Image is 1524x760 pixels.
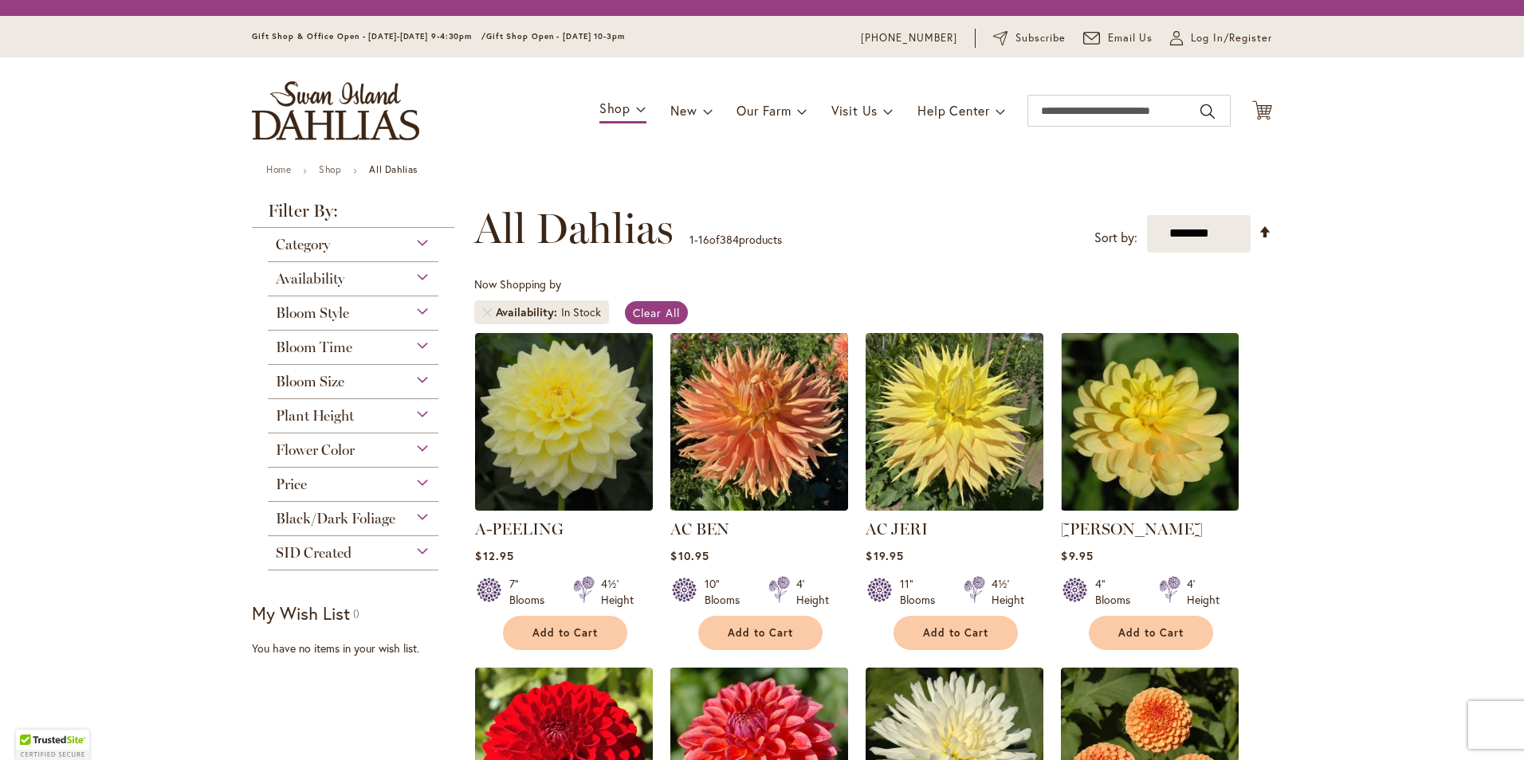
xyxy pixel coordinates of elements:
img: AHOY MATEY [1061,333,1239,511]
img: A-Peeling [475,333,653,511]
span: 1 [689,232,694,247]
span: $9.95 [1061,548,1093,563]
a: AC Jeri [866,499,1043,514]
div: 7" Blooms [509,576,554,608]
strong: All Dahlias [369,163,418,175]
span: $10.95 [670,548,709,563]
span: Availability [276,270,344,288]
span: New [670,102,697,119]
span: SID Created [276,544,352,562]
a: A-PEELING [475,519,564,539]
div: 4' Height [1187,576,1220,608]
a: A-Peeling [475,499,653,514]
button: Add to Cart [698,616,823,650]
div: TrustedSite Certified [16,730,89,760]
a: Email Us [1083,30,1153,46]
span: $12.95 [475,548,513,563]
a: AHOY MATEY [1061,499,1239,514]
img: AC Jeri [866,333,1043,511]
span: Price [276,476,307,493]
span: Add to Cart [728,626,793,640]
span: Black/Dark Foliage [276,510,395,527]
span: Add to Cart [923,626,988,640]
button: Search [1200,99,1215,124]
a: Remove Availability In Stock [482,308,492,317]
div: 4' Height [796,576,829,608]
div: 10" Blooms [705,576,749,608]
a: AC BEN [670,499,848,514]
span: Add to Cart [532,626,598,640]
span: All Dahlias [474,205,674,253]
strong: My Wish List [252,601,350,625]
button: Add to Cart [894,616,1018,650]
a: Shop [319,163,341,175]
p: - of products [689,227,782,253]
label: Sort by: [1094,223,1137,253]
a: AC BEN [670,519,729,539]
a: Subscribe [993,30,1066,46]
span: Availability [496,304,561,320]
span: Gift Shop & Office Open - [DATE]-[DATE] 9-4:30pm / [252,31,486,41]
span: Clear All [633,305,680,320]
span: Our Farm [736,102,791,119]
div: 4" Blooms [1095,576,1140,608]
span: Now Shopping by [474,276,561,292]
span: Shop [599,100,630,116]
span: Bloom Style [276,304,349,322]
a: [PERSON_NAME] [1061,519,1203,539]
div: 4½' Height [992,576,1024,608]
div: You have no items in your wish list. [252,641,465,656]
button: Add to Cart [503,616,627,650]
a: AC JERI [866,519,928,539]
span: Plant Height [276,407,354,425]
span: $19.95 [866,548,903,563]
span: Bloom Time [276,339,352,356]
img: AC BEN [670,333,848,511]
span: Help Center [917,102,990,119]
a: Log In/Register [1170,30,1272,46]
span: Category [276,236,330,253]
strong: Filter By: [252,202,454,228]
a: Clear All [625,301,688,324]
div: 4½' Height [601,576,634,608]
div: In Stock [561,304,601,320]
a: store logo [252,81,419,140]
span: Gift Shop Open - [DATE] 10-3pm [486,31,625,41]
button: Add to Cart [1089,616,1213,650]
span: Email Us [1108,30,1153,46]
span: Log In/Register [1191,30,1272,46]
a: Home [266,163,291,175]
div: 11" Blooms [900,576,945,608]
span: 16 [698,232,709,247]
span: Add to Cart [1118,626,1184,640]
a: [PHONE_NUMBER] [861,30,957,46]
span: Subscribe [1015,30,1066,46]
span: Bloom Size [276,373,344,390]
span: Flower Color [276,441,355,459]
span: 384 [720,232,739,247]
span: Visit Us [831,102,878,119]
